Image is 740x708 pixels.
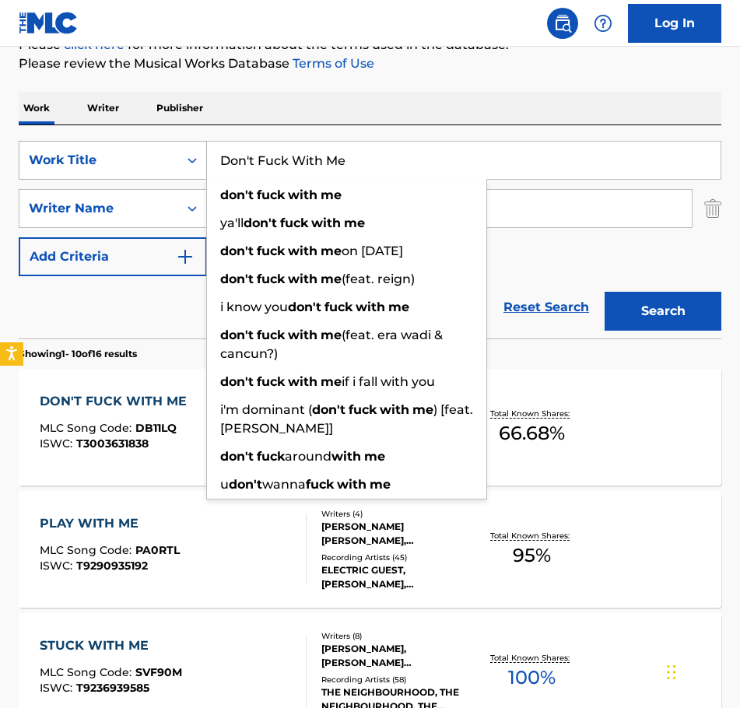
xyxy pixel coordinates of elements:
[321,272,342,286] strong: me
[257,374,285,389] strong: fuck
[490,530,573,542] p: Total Known Shares:
[257,244,285,258] strong: fuck
[176,247,195,266] img: 9d2ae6d4665cec9f34b9.svg
[321,244,342,258] strong: me
[312,402,345,417] strong: don't
[19,237,207,276] button: Add Criteria
[553,14,572,33] img: search
[257,188,285,202] strong: fuck
[220,328,254,342] strong: don't
[220,449,254,464] strong: don't
[220,272,254,286] strong: don't
[19,491,721,608] a: PLAY WITH MEMLC Song Code:PA0RTLISWC:T9290935192Writers (4)[PERSON_NAME] [PERSON_NAME], [PERSON_N...
[321,563,473,591] div: ELECTRIC GUEST, [PERSON_NAME], [PERSON_NAME], ELECTRIC GUEST, [PERSON_NAME], [PERSON_NAME], ELECT...
[280,216,308,230] strong: fuck
[349,402,377,417] strong: fuck
[628,4,721,43] a: Log In
[76,436,149,450] span: T3003631838
[288,374,317,389] strong: with
[40,636,182,655] div: STUCK WITH ME
[288,328,317,342] strong: with
[19,347,137,361] p: Showing 1 - 10 of 16 results
[288,244,317,258] strong: with
[587,8,619,39] div: Help
[499,419,565,447] span: 66.68 %
[40,421,135,435] span: MLC Song Code :
[40,559,76,573] span: ISWC :
[29,151,169,170] div: Work Title
[324,300,352,314] strong: fuck
[667,649,676,696] div: Drag
[412,402,433,417] strong: me
[40,543,135,557] span: MLC Song Code :
[321,508,473,520] div: Writers ( 4 )
[321,328,342,342] strong: me
[605,292,721,331] button: Search
[288,272,317,286] strong: with
[40,436,76,450] span: ISWC :
[220,216,244,230] span: ya'll
[220,244,254,258] strong: don't
[19,12,79,34] img: MLC Logo
[288,300,321,314] strong: don't
[356,300,385,314] strong: with
[257,328,285,342] strong: fuck
[490,652,573,664] p: Total Known Shares:
[40,514,180,533] div: PLAY WITH ME
[152,92,208,124] p: Publisher
[288,188,317,202] strong: with
[547,8,578,39] a: Public Search
[257,272,285,286] strong: fuck
[331,449,361,464] strong: with
[306,477,334,492] strong: fuck
[135,543,180,557] span: PA0RTL
[220,374,254,389] strong: don't
[135,421,177,435] span: DB11LQ
[490,408,573,419] p: Total Known Shares:
[342,272,415,286] span: (feat. reign)
[257,449,285,464] strong: fuck
[82,92,124,124] p: Writer
[220,300,288,314] span: i know you
[321,642,473,670] div: [PERSON_NAME], [PERSON_NAME] [PERSON_NAME] [PERSON_NAME] [PERSON_NAME], [PERSON_NAME] JR [PERSON_...
[76,559,148,573] span: T9290935192
[337,477,366,492] strong: with
[262,477,306,492] span: wanna
[321,520,473,548] div: [PERSON_NAME] [PERSON_NAME], [PERSON_NAME], [PERSON_NAME], [PERSON_NAME]
[321,374,342,389] strong: me
[40,681,76,695] span: ISWC :
[19,369,721,485] a: DON'T FUCK WITH MEMLC Song Code:DB11LQISWC:T3003631838Writers (3)[PERSON_NAME] [PERSON_NAME], [PE...
[244,216,277,230] strong: don't
[29,199,169,218] div: Writer Name
[380,402,409,417] strong: with
[364,449,385,464] strong: me
[342,374,435,389] span: if i fall with you
[135,665,182,679] span: SVF90M
[321,188,342,202] strong: me
[662,633,740,708] iframe: Chat Widget
[513,542,551,570] span: 95 %
[220,477,229,492] span: u
[321,552,473,563] div: Recording Artists ( 45 )
[220,188,254,202] strong: don't
[19,54,721,73] p: Please review the Musical Works Database
[19,92,54,124] p: Work
[76,681,149,695] span: T9236939585
[321,630,473,642] div: Writers ( 8 )
[370,477,391,492] strong: me
[40,392,195,411] div: DON'T FUCK WITH ME
[496,290,597,324] a: Reset Search
[321,674,473,685] div: Recording Artists ( 58 )
[229,477,262,492] strong: don't
[19,141,721,338] form: Search Form
[594,14,612,33] img: help
[344,216,365,230] strong: me
[388,300,409,314] strong: me
[508,664,556,692] span: 100 %
[289,56,374,71] a: Terms of Use
[704,189,721,228] img: Delete Criterion
[40,665,135,679] span: MLC Song Code :
[220,402,312,417] span: i'm dominant (
[285,449,331,464] span: around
